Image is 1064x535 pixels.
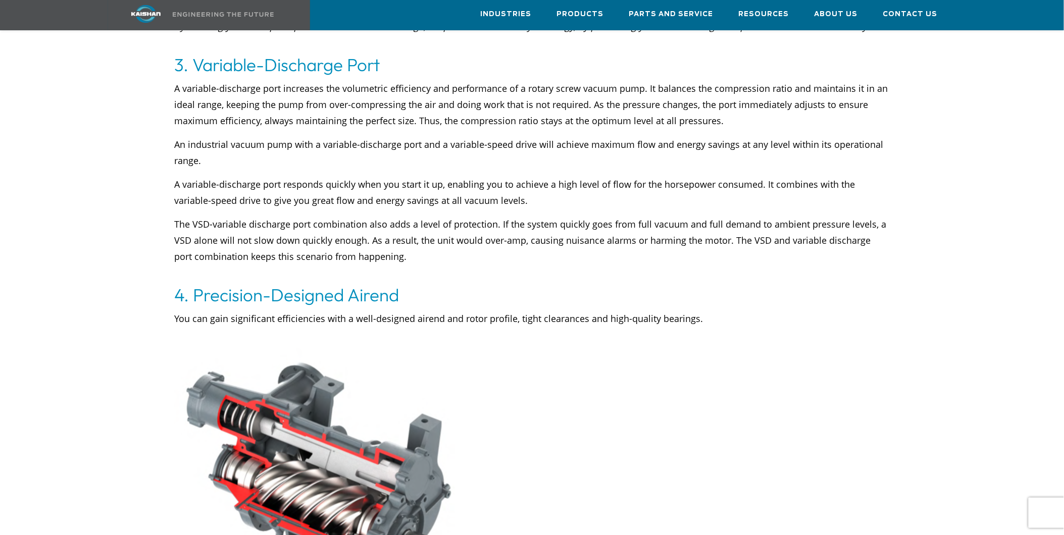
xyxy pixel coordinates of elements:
a: Products [557,1,604,28]
span: Parts and Service [629,9,714,20]
a: About Us [815,1,858,28]
p: An industrial vacuum pump with a variable-discharge port and a variable-speed drive will achieve ... [175,136,890,169]
h3: 3. Variable-Discharge Port [175,50,890,79]
a: Contact Us [883,1,938,28]
h3: 4. Precision-Designed Airend [175,281,890,309]
span: Resources [739,9,789,20]
p: The VSD-variable discharge port combination also adds a level of protection. If the system quickl... [175,216,890,281]
span: Contact Us [883,9,938,20]
p: You can gain significant efficiencies with a well-designed airend and rotor profile, tight cleara... [175,310,890,343]
a: Industries [481,1,532,28]
a: Resources [739,1,789,28]
span: About Us [815,9,858,20]
p: A variable-discharge port responds quickly when you start it up, enabling you to achieve a high l... [175,176,890,208]
img: kaishan logo [108,5,184,23]
span: Products [557,9,604,20]
p: A variable-discharge port increases the volumetric efficiency and performance of a rotary screw v... [175,80,890,129]
span: Industries [481,9,532,20]
img: Engineering the future [173,12,274,17]
a: Parts and Service [629,1,714,28]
